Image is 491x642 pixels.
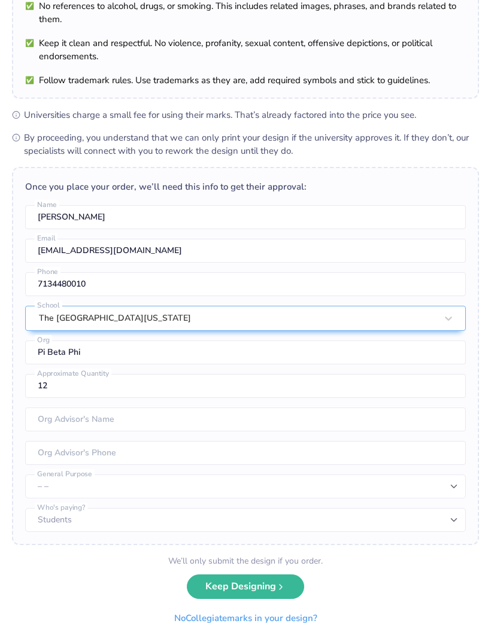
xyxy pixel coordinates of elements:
[25,205,466,229] input: Name
[25,239,466,263] input: Email
[25,272,466,296] input: Phone
[24,108,479,121] span: Universities charge a small fee for using their marks. That’s already factored into the price you...
[25,441,466,465] input: Org Advisor's Phone
[24,131,479,157] span: By proceeding, you understand that we can only print your design if the university approves it. I...
[187,574,304,599] button: Keep Designing
[25,74,466,87] li: Follow trademark rules. Use trademarks as they are, add required symbols and stick to guidelines.
[168,555,323,567] div: We’ll only submit the design if you order.
[25,407,466,431] input: Org Advisor's Name
[25,340,466,364] input: Org
[164,606,328,631] button: NoCollegiatemarks in your design?
[25,374,466,398] input: Approximate Quantity
[25,36,466,63] li: Keep it clean and respectful. No violence, profanity, sexual content, offensive depictions, or po...
[25,180,466,193] div: Once you place your order, we’ll need this info to get their approval:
